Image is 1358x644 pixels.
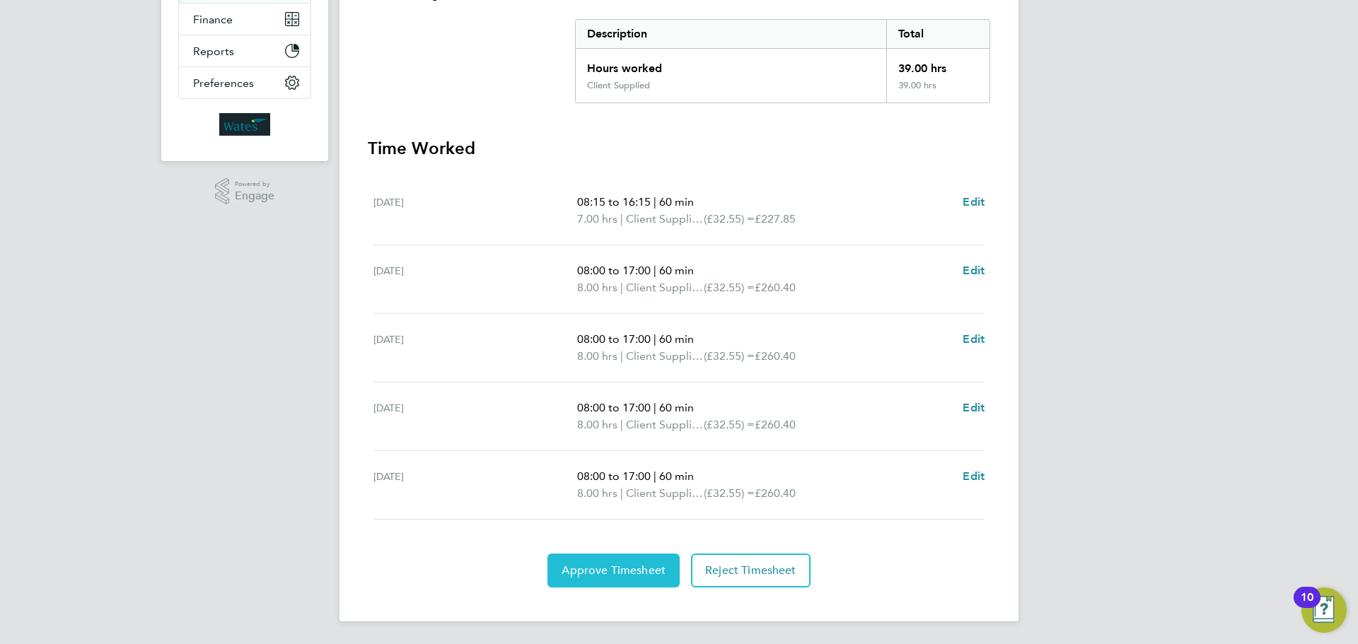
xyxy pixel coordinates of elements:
[193,13,233,26] span: Finance
[577,264,651,277] span: 08:00 to 17:00
[235,190,274,202] span: Engage
[626,416,704,433] span: Client Supplied
[576,49,886,80] div: Hours worked
[587,80,650,91] div: Client Supplied
[654,264,656,277] span: |
[659,264,694,277] span: 60 min
[179,35,311,66] button: Reports
[178,113,311,136] a: Go to home page
[373,468,577,502] div: [DATE]
[963,399,985,416] a: Edit
[626,485,704,502] span: Client Supplied
[963,195,985,209] span: Edit
[577,469,651,483] span: 08:00 to 17:00
[963,469,985,483] span: Edit
[755,486,796,500] span: £260.40
[193,45,234,58] span: Reports
[373,331,577,365] div: [DATE]
[562,563,666,578] span: Approve Timesheet
[963,194,985,211] a: Edit
[755,281,796,294] span: £260.40
[654,332,656,346] span: |
[577,332,651,346] span: 08:00 to 17:00
[547,554,680,587] button: Approve Timesheet
[373,262,577,296] div: [DATE]
[654,195,656,209] span: |
[626,348,704,365] span: Client Supplied
[577,212,617,226] span: 7.00 hrs
[373,399,577,433] div: [DATE]
[1301,587,1347,633] button: Open Resource Center, 10 new notifications
[963,264,985,277] span: Edit
[659,195,694,209] span: 60 min
[963,401,985,414] span: Edit
[704,281,755,294] span: (£32.55) =
[373,194,577,228] div: [DATE]
[577,401,651,414] span: 08:00 to 17:00
[219,113,270,136] img: wates-logo-retina.png
[704,212,755,226] span: (£32.55) =
[755,418,796,431] span: £260.40
[963,332,985,346] span: Edit
[215,178,275,205] a: Powered byEngage
[1301,597,1313,616] div: 10
[704,349,755,363] span: (£32.55) =
[659,469,694,483] span: 60 min
[705,563,796,578] span: Reject Timesheet
[626,211,704,228] span: Client Supplied
[659,401,694,414] span: 60 min
[704,486,755,500] span: (£32.55) =
[235,178,274,190] span: Powered by
[577,195,651,209] span: 08:15 to 16:15
[193,76,254,90] span: Preferences
[755,212,796,226] span: £227.85
[963,262,985,279] a: Edit
[886,20,990,48] div: Total
[691,554,811,587] button: Reject Timesheet
[886,49,990,80] div: 39.00 hrs
[704,418,755,431] span: (£32.55) =
[620,418,623,431] span: |
[620,486,623,500] span: |
[577,418,617,431] span: 8.00 hrs
[659,332,694,346] span: 60 min
[577,486,617,500] span: 8.00 hrs
[179,4,311,35] button: Finance
[654,401,656,414] span: |
[963,468,985,485] a: Edit
[576,20,886,48] div: Description
[577,349,617,363] span: 8.00 hrs
[620,212,623,226] span: |
[755,349,796,363] span: £260.40
[179,67,311,98] button: Preferences
[654,469,656,483] span: |
[368,137,990,160] h3: Time Worked
[620,281,623,294] span: |
[963,331,985,348] a: Edit
[620,349,623,363] span: |
[626,279,704,296] span: Client Supplied
[886,80,990,103] div: 39.00 hrs
[577,281,617,294] span: 8.00 hrs
[575,19,990,103] div: Summary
